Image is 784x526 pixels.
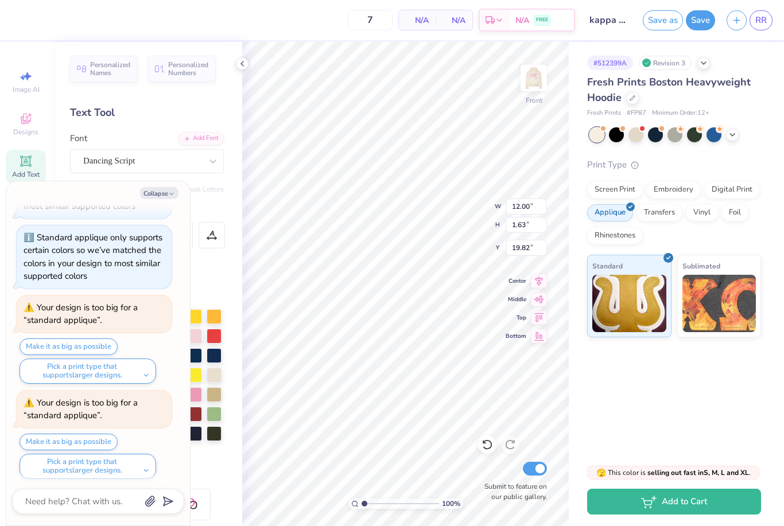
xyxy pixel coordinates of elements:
[587,227,643,244] div: Rhinestones
[140,187,178,199] button: Collapse
[478,481,547,502] label: Submit to feature on our public gallery.
[592,275,666,332] img: Standard
[20,434,118,450] button: Make it as big as possible
[581,9,637,32] input: Untitled Design
[522,67,545,89] img: Front
[721,204,748,221] div: Foil
[24,302,138,326] div: Your design is too big for a “standard applique”.
[24,397,138,422] div: Your design is too big for a “standard applique”.
[443,14,465,26] span: N/A
[627,108,646,118] span: # FP87
[526,95,542,106] div: Front
[70,105,224,120] div: Text Tool
[13,85,40,94] span: Image AI
[587,108,621,118] span: Fresh Prints
[592,260,623,272] span: Standard
[13,127,38,137] span: Designs
[506,314,526,322] span: Top
[506,277,526,285] span: Center
[20,454,156,479] button: Pick a print type that supportslarger designs.
[639,56,692,70] div: Revision 3
[70,132,87,145] label: Font
[686,10,715,30] button: Save
[536,16,548,24] span: FREE
[506,332,526,340] span: Bottom
[704,181,760,198] div: Digital Print
[587,204,633,221] div: Applique
[20,338,118,355] button: Make it as big as possible
[682,275,756,332] img: Sublimated
[515,14,529,26] span: N/A
[24,232,162,282] div: Standard applique only supports certain colors so we’ve matched the colors in your design to most...
[646,181,701,198] div: Embroidery
[636,204,682,221] div: Transfers
[596,467,606,478] span: 🫣
[587,181,643,198] div: Screen Print
[506,295,526,303] span: Middle
[587,489,761,515] button: Add to Cart
[406,14,429,26] span: N/A
[647,468,749,477] strong: selling out fast in S, M, L and XL
[348,10,393,30] input: – –
[682,260,720,272] span: Sublimated
[652,108,709,118] span: Minimum Order: 12 +
[168,61,209,77] span: Personalized Numbers
[587,56,633,70] div: # 512399A
[90,61,131,77] span: Personalized Names
[442,498,460,509] span: 100 %
[178,132,224,145] div: Add Font
[750,10,773,30] a: RR
[587,158,761,172] div: Print Type
[12,170,40,179] span: Add Text
[587,75,751,104] span: Fresh Prints Boston Heavyweight Hoodie
[755,14,767,27] span: RR
[643,10,683,30] button: Save as
[20,359,156,384] button: Pick a print type that supportslarger designs.
[596,467,751,478] span: This color is .
[686,204,718,221] div: Vinyl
